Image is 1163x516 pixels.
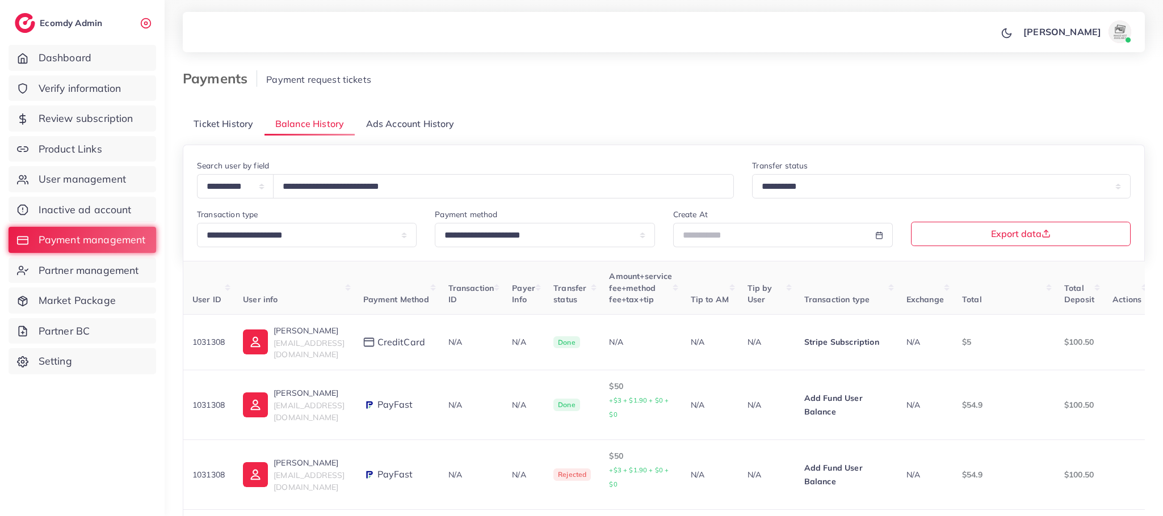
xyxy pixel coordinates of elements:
span: Product Links [39,142,102,157]
a: logoEcomdy Admin [15,13,105,33]
p: N/A [512,468,535,481]
a: [PERSON_NAME]avatar [1017,20,1136,43]
p: $100.50 [1064,398,1094,412]
span: Payer Info [512,283,535,304]
span: Ads Account History [366,117,455,130]
a: Verify information [9,75,156,101]
p: $100.50 [1064,335,1094,349]
p: [PERSON_NAME] [274,456,345,470]
img: ic-user-info.36bf1079.svg [243,392,268,417]
img: payment [363,337,375,347]
a: Partner BC [9,318,156,344]
span: Setting [39,354,72,369]
button: Export data [911,222,1131,246]
p: 1031308 [192,398,225,412]
span: Transaction type [804,294,870,304]
a: Payment management [9,227,156,253]
span: Payment request tickets [266,74,371,85]
p: N/A [512,335,535,349]
span: Review subscription [39,111,133,126]
small: +$3 + $1.90 + $0 + $0 [609,396,669,418]
span: Payment management [39,232,146,247]
p: [PERSON_NAME] [274,324,345,337]
span: Balance History [275,117,344,130]
p: Stripe Subscription [804,335,888,349]
p: N/A [691,468,729,481]
span: PayFast [377,398,413,411]
label: Transaction type [197,209,258,220]
img: ic-user-info.36bf1079.svg [243,329,268,354]
p: $50 [609,449,672,491]
a: Inactive ad account [9,197,156,223]
label: Search user by field [197,160,269,171]
img: ic-user-info.36bf1079.svg [243,462,268,487]
span: User ID [192,294,221,304]
span: N/A [448,337,462,347]
img: payment [363,399,375,411]
span: Transaction ID [448,283,494,304]
span: User info [243,294,278,304]
p: [PERSON_NAME] [274,386,345,400]
span: [EMAIL_ADDRESS][DOMAIN_NAME] [274,338,345,359]
p: 1031308 [192,335,225,349]
span: [EMAIL_ADDRESS][DOMAIN_NAME] [274,470,345,492]
span: Market Package [39,293,116,308]
span: PayFast [377,468,413,481]
a: User management [9,166,156,192]
span: Done [553,399,580,411]
p: [PERSON_NAME] [1023,25,1101,39]
p: $54.9 [962,398,1046,412]
span: creditCard [377,336,426,349]
span: Ticket History [194,117,253,130]
span: Amount+service fee+method fee+tax+tip [609,271,672,304]
span: Actions [1112,294,1141,304]
a: Partner management [9,257,156,284]
p: $50 [609,379,672,421]
p: N/A [512,398,535,412]
p: N/A [748,398,786,412]
span: Payment Method [363,294,429,304]
p: N/A [691,398,729,412]
img: avatar [1109,20,1131,43]
a: Setting [9,348,156,374]
span: Verify information [39,81,121,96]
p: $54.9 [962,468,1046,481]
span: N/A [448,470,462,480]
span: N/A [906,337,920,347]
span: User management [39,172,126,187]
span: Total [962,294,982,304]
span: Tip to AM [691,294,729,304]
span: N/A [906,470,920,480]
span: Inactive ad account [39,202,132,217]
span: $5 [962,337,971,347]
p: Add Fund User Balance [804,391,888,418]
small: +$3 + $1.90 + $0 + $0 [609,466,669,488]
span: Partner BC [39,324,90,339]
img: payment [363,469,375,480]
span: Total Deposit [1064,283,1094,304]
span: Partner management [39,263,139,278]
a: Product Links [9,136,156,162]
span: Rejected [553,468,591,481]
a: Dashboard [9,45,156,71]
p: 1031308 [192,468,225,481]
div: N/A [609,336,672,348]
span: Exchange [906,294,944,304]
a: Market Package [9,287,156,314]
p: $100.50 [1064,468,1094,481]
label: Payment method [435,209,497,220]
span: N/A [448,400,462,410]
span: Transfer status [553,283,586,304]
label: Create At [673,209,708,220]
span: Done [553,336,580,349]
h2: Ecomdy Admin [40,18,105,28]
p: N/A [691,335,729,349]
h3: Payments [183,70,257,87]
span: N/A [906,400,920,410]
p: Add Fund User Balance [804,461,888,488]
p: N/A [748,335,786,349]
p: N/A [748,468,786,481]
label: Transfer status [752,160,808,171]
a: Review subscription [9,105,156,132]
span: Dashboard [39,50,91,65]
